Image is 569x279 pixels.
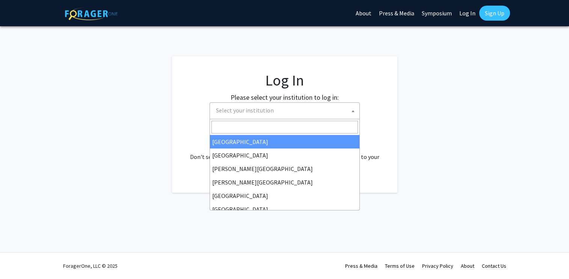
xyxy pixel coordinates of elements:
[345,262,377,269] a: Press & Media
[210,189,359,202] li: [GEOGRAPHIC_DATA]
[482,262,506,269] a: Contact Us
[210,162,359,175] li: [PERSON_NAME][GEOGRAPHIC_DATA]
[187,134,382,170] div: No account? . Don't see your institution? about bringing ForagerOne to your institution.
[210,175,359,189] li: [PERSON_NAME][GEOGRAPHIC_DATA]
[479,6,510,21] a: Sign Up
[461,262,474,269] a: About
[210,102,360,119] span: Select your institution
[422,262,453,269] a: Privacy Policy
[65,7,118,20] img: ForagerOne Logo
[211,121,358,133] input: Search
[6,245,32,273] iframe: Chat
[213,103,359,118] span: Select your institution
[216,106,274,114] span: Select your institution
[187,71,382,89] h1: Log In
[210,135,359,148] li: [GEOGRAPHIC_DATA]
[231,92,339,102] label: Please select your institution to log in:
[385,262,415,269] a: Terms of Use
[210,202,359,216] li: [GEOGRAPHIC_DATA]
[210,148,359,162] li: [GEOGRAPHIC_DATA]
[63,253,118,279] div: ForagerOne, LLC © 2025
